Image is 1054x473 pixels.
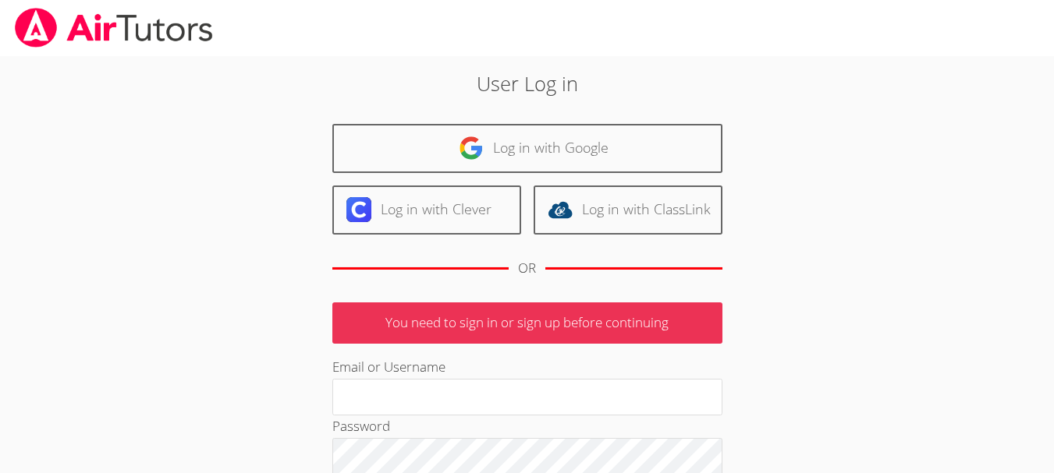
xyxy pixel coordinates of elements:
a: Log in with Clever [332,185,521,235]
div: OR [518,257,536,280]
h2: User Log in [243,69,812,98]
img: google-logo-50288ca7cdecda66e5e0955fdab243c47b7ad437acaf1139b6f446037453330a.svg [459,136,484,161]
label: Password [332,417,390,435]
label: Email or Username [332,358,445,376]
a: Log in with Google [332,124,722,173]
img: classlink-logo-d6bb404cc1216ec64c9a2012d9dc4662098be43eaf13dc465df04b49fa7ab582.svg [548,197,573,222]
img: airtutors_banner-c4298cdbf04f3fff15de1276eac7730deb9818008684d7c2e4769d2f7ddbe033.png [13,8,215,48]
p: You need to sign in or sign up before continuing [332,302,722,344]
a: Log in with ClassLink [534,185,722,235]
img: clever-logo-6eab21bc6e7a338710f1a6ff85c0baf02591cd810cc4098c63d3a4b26e2feb20.svg [346,197,371,222]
